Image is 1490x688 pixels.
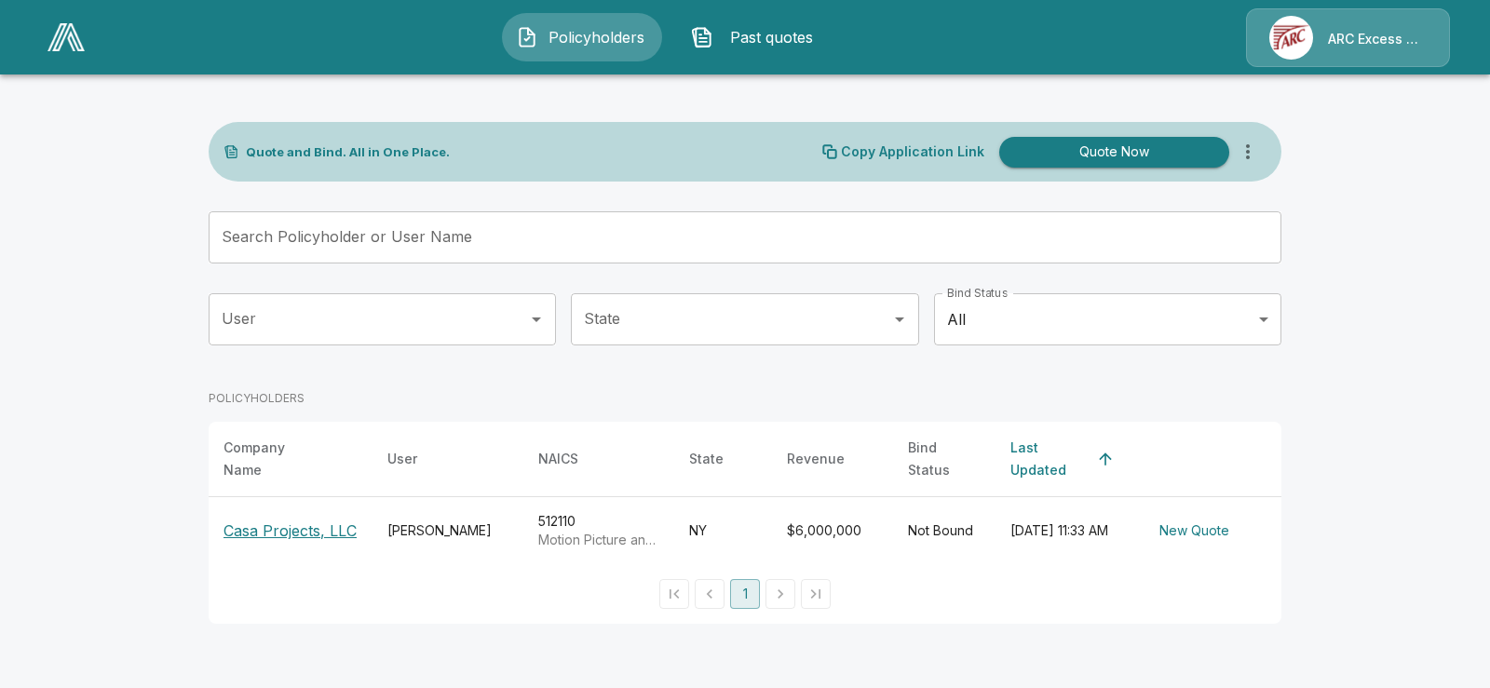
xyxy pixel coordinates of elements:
[893,422,996,497] th: Bind Status
[674,497,772,565] td: NY
[1152,514,1237,548] button: New Quote
[538,448,578,470] div: NAICS
[502,13,662,61] button: Policyholders IconPolicyholders
[721,26,823,48] span: Past quotes
[538,531,659,549] p: Motion Picture and Video Production
[772,497,893,565] td: $6,000,000
[689,448,724,470] div: State
[1229,133,1266,170] button: more
[223,437,324,481] div: Company Name
[209,390,305,407] p: POLICYHOLDERS
[209,422,1281,564] table: simple table
[516,26,538,48] img: Policyholders Icon
[934,293,1281,345] div: All
[787,448,845,470] div: Revenue
[1010,437,1089,481] div: Last Updated
[223,519,357,542] p: Casa Projects, LLC
[538,512,659,549] div: 512110
[47,23,85,51] img: AA Logo
[841,145,984,158] p: Copy Application Link
[996,497,1137,565] td: [DATE] 11:33 AM
[730,579,760,609] button: page 1
[999,137,1229,168] button: Quote Now
[246,146,450,158] p: Quote and Bind. All in One Place.
[387,448,417,470] div: User
[992,137,1229,168] a: Quote Now
[947,285,1008,301] label: Bind Status
[546,26,648,48] span: Policyholders
[691,26,713,48] img: Past quotes Icon
[387,521,508,540] div: [PERSON_NAME]
[677,13,837,61] button: Past quotes IconPast quotes
[657,579,833,609] nav: pagination navigation
[887,306,913,332] button: Open
[893,497,996,565] td: Not Bound
[523,306,549,332] button: Open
